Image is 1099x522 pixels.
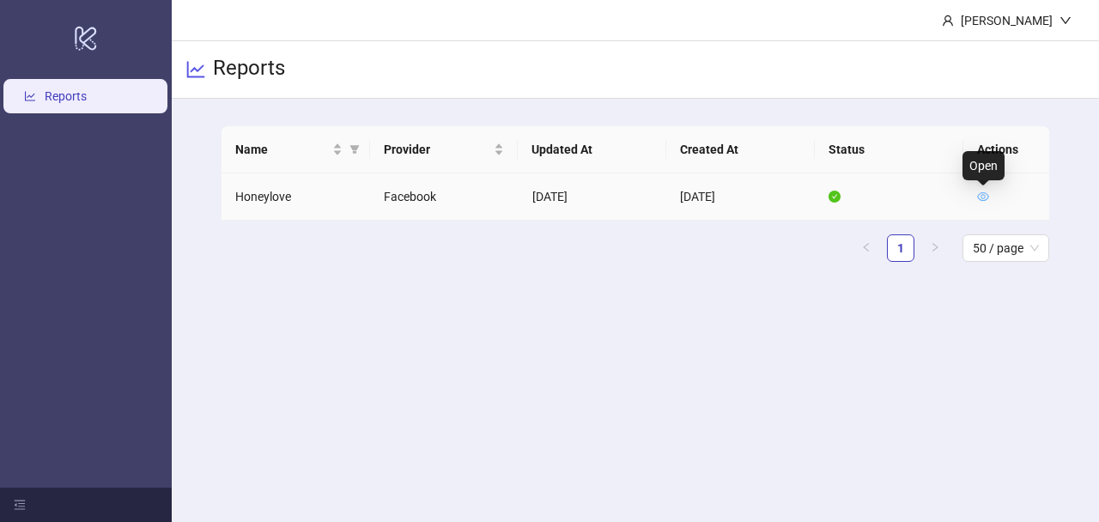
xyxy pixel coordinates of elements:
td: [DATE] [519,173,667,221]
li: Next Page [921,234,949,262]
span: 50 / page [973,235,1039,261]
a: 1 [888,235,914,261]
a: Reports [45,89,87,103]
span: check-circle [829,191,841,203]
span: Provider [384,140,491,159]
span: filter [346,137,363,162]
th: Status [815,126,963,173]
div: [PERSON_NAME] [954,11,1060,30]
a: eye [977,190,989,203]
h3: Reports [213,55,285,84]
th: Name [222,126,370,173]
li: 1 [887,234,914,262]
span: user [942,15,954,27]
span: Name [235,140,329,159]
span: line-chart [185,59,206,80]
div: Page Size [962,234,1049,262]
span: menu-fold [14,499,26,511]
span: down [1060,15,1072,27]
span: left [861,242,871,252]
th: Actions [963,126,1049,173]
span: right [930,242,940,252]
div: Open [962,151,1005,180]
span: eye [977,191,989,203]
th: Provider [370,126,519,173]
li: Previous Page [853,234,880,262]
th: Created At [666,126,815,173]
td: Facebook [370,173,519,221]
button: left [853,234,880,262]
button: right [921,234,949,262]
td: [DATE] [666,173,815,221]
span: filter [349,144,360,155]
td: Honeylove [222,173,370,221]
th: Updated At [518,126,666,173]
